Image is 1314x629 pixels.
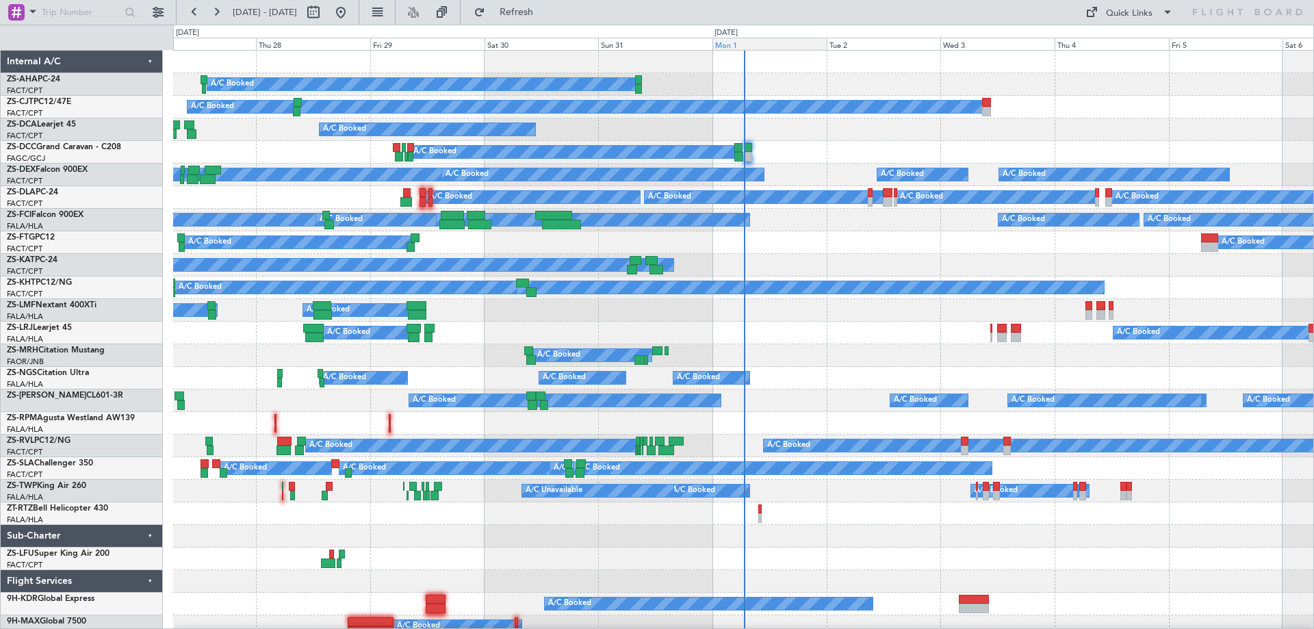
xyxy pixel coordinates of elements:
div: A/C Booked [413,142,456,162]
div: A/C Booked [894,390,937,411]
a: ZS-LMFNextant 400XTi [7,301,96,309]
div: A/C Booked [677,368,720,388]
div: Thu 4 [1055,38,1169,50]
a: 9H-MAXGlobal 7500 [7,617,86,626]
a: ZS-AHAPC-24 [7,75,60,84]
a: FALA/HLA [7,515,43,525]
div: [DATE] [714,27,738,39]
div: A/C Booked [975,480,1018,501]
span: ZS-DCC [7,143,36,151]
a: FALA/HLA [7,334,43,344]
div: Wed 3 [940,38,1055,50]
a: FACT/CPT [7,470,42,480]
div: Mon 1 [712,38,827,50]
a: ZS-RVLPC12/NG [7,437,70,445]
div: A/C Booked [537,345,580,365]
span: ZS-NGS [7,369,37,377]
button: Refresh [467,1,550,23]
span: ZS-CJT [7,98,34,106]
a: FACT/CPT [7,447,42,457]
div: Thu 28 [256,38,370,50]
a: ZS-DEXFalcon 900EX [7,166,88,174]
div: A/C Booked [343,458,386,478]
a: ZS-DCCGrand Caravan - C208 [7,143,121,151]
a: ZS-DCALearjet 45 [7,120,76,129]
span: ZS-AHA [7,75,38,84]
span: 9H-MAX [7,617,40,626]
a: ZT-RTZBell Helicopter 430 [7,504,108,513]
div: A/C Booked [543,368,586,388]
div: A/C Booked [577,458,620,478]
div: A/C Booked [548,593,591,614]
div: A/C Booked [672,480,715,501]
div: Sat 30 [485,38,599,50]
div: A/C Booked [1247,390,1290,411]
div: Wed 27 [142,38,257,50]
a: ZS-KHTPC12/NG [7,279,72,287]
span: ZS-MRH [7,346,38,355]
div: Fri 5 [1169,38,1283,50]
div: A/C Booked [648,187,691,207]
div: Sun 31 [598,38,712,50]
span: Refresh [488,8,545,17]
a: FAGC/GCJ [7,153,45,164]
a: ZS-SLAChallenger 350 [7,459,93,467]
a: ZS-DLAPC-24 [7,188,58,196]
span: ZS-RVL [7,437,34,445]
div: A/C Booked [307,300,350,320]
a: ZS-[PERSON_NAME]CL601-3R [7,391,123,400]
div: Quick Links [1106,7,1152,21]
div: A/C Booked [327,322,370,343]
div: [DATE] [176,27,199,39]
a: FALA/HLA [7,379,43,389]
span: ZS-LRJ [7,324,33,332]
a: FACT/CPT [7,86,42,96]
div: Tue 2 [827,38,941,50]
div: A/C Booked [900,187,943,207]
div: A/C Booked [1012,390,1055,411]
input: Trip Number [42,2,120,23]
div: A/C Booked [554,458,597,478]
span: ZS-RPM [7,414,37,422]
div: A/C Booked [179,277,222,298]
div: A/C Booked [323,119,366,140]
span: ZS-FTG [7,233,35,242]
span: ZS-SLA [7,459,34,467]
a: FACT/CPT [7,198,42,209]
span: ZS-FCI [7,211,31,219]
div: A/C Booked [1003,164,1046,185]
div: A/C Booked [320,209,363,230]
div: A/C Booked [413,390,456,411]
span: ZS-KHT [7,279,36,287]
div: Fri 29 [370,38,485,50]
a: FALA/HLA [7,221,43,231]
div: A/C Booked [309,435,352,456]
a: FACT/CPT [7,244,42,254]
div: A/C Booked [1222,232,1265,253]
span: ZS-DLA [7,188,36,196]
span: 9H-KDR [7,595,38,603]
span: ZS-LFU [7,550,34,558]
a: FACT/CPT [7,266,42,277]
a: ZS-RPMAgusta Westland AW139 [7,414,135,422]
div: A/C Booked [1117,322,1160,343]
a: ZS-KATPC-24 [7,256,57,264]
a: FAOR/JNB [7,357,44,367]
a: ZS-LFUSuper King Air 200 [7,550,109,558]
div: A/C Booked [446,164,489,185]
div: A/C Booked [224,458,267,478]
span: [DATE] - [DATE] [233,6,297,18]
a: FACT/CPT [7,108,42,118]
div: A/C Booked [1116,187,1159,207]
div: A/C Booked [881,164,924,185]
div: A/C Unavailable [526,480,582,501]
div: A/C Booked [188,232,231,253]
div: A/C Booked [323,368,366,388]
div: A/C Booked [211,74,254,94]
div: A/C Booked [1148,209,1191,230]
a: ZS-FTGPC12 [7,233,55,242]
a: FACT/CPT [7,560,42,570]
a: FACT/CPT [7,131,42,141]
a: ZS-NGSCitation Ultra [7,369,89,377]
div: A/C Booked [429,187,472,207]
